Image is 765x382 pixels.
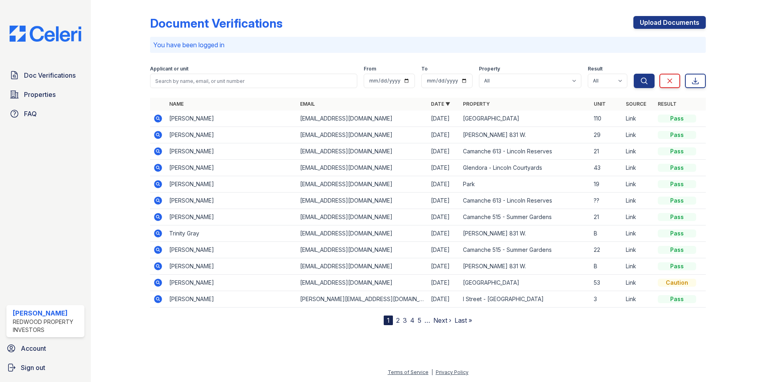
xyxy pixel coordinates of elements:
[150,74,357,88] input: Search by name, email, or unit number
[428,258,460,275] td: [DATE]
[388,369,429,375] a: Terms of Service
[658,213,696,221] div: Pass
[297,176,428,193] td: [EMAIL_ADDRESS][DOMAIN_NAME]
[460,127,591,143] td: [PERSON_NAME] 831 W.
[21,363,45,372] span: Sign out
[166,209,297,225] td: [PERSON_NAME]
[460,111,591,127] td: [GEOGRAPHIC_DATA]
[166,242,297,258] td: [PERSON_NAME]
[428,193,460,209] td: [DATE]
[658,295,696,303] div: Pass
[297,209,428,225] td: [EMAIL_ADDRESS][DOMAIN_NAME]
[623,291,655,308] td: Link
[433,316,451,324] a: Next ›
[166,127,297,143] td: [PERSON_NAME]
[463,101,490,107] a: Property
[623,242,655,258] td: Link
[24,109,37,119] span: FAQ
[658,131,696,139] div: Pass
[297,127,428,143] td: [EMAIL_ADDRESS][DOMAIN_NAME]
[428,242,460,258] td: [DATE]
[297,242,428,258] td: [EMAIL_ADDRESS][DOMAIN_NAME]
[384,316,393,325] div: 1
[623,176,655,193] td: Link
[460,193,591,209] td: Camanche 613 - Lincoln Reserves
[428,176,460,193] td: [DATE]
[431,369,433,375] div: |
[591,176,623,193] td: 19
[297,160,428,176] td: [EMAIL_ADDRESS][DOMAIN_NAME]
[150,66,188,72] label: Applicant or unit
[403,316,407,324] a: 3
[428,143,460,160] td: [DATE]
[588,66,603,72] label: Result
[297,258,428,275] td: [EMAIL_ADDRESS][DOMAIN_NAME]
[623,258,655,275] td: Link
[24,70,76,80] span: Doc Verifications
[428,291,460,308] td: [DATE]
[436,369,469,375] a: Privacy Policy
[428,225,460,242] td: [DATE]
[460,242,591,258] td: Camanche 515 - Summer Gardens
[428,127,460,143] td: [DATE]
[623,209,655,225] td: Link
[13,318,81,334] div: Redwood Property Investors
[421,66,428,72] label: To
[658,147,696,155] div: Pass
[623,111,655,127] td: Link
[623,160,655,176] td: Link
[460,258,591,275] td: [PERSON_NAME] 831 W.
[591,143,623,160] td: 21
[3,360,88,376] a: Sign out
[166,258,297,275] td: [PERSON_NAME]
[591,225,623,242] td: B
[166,143,297,160] td: [PERSON_NAME]
[418,316,421,324] a: 5
[6,106,84,122] a: FAQ
[460,176,591,193] td: Park
[658,101,677,107] a: Result
[658,115,696,123] div: Pass
[24,90,56,99] span: Properties
[396,316,400,324] a: 2
[460,209,591,225] td: Camanche 515 - Summer Gardens
[166,225,297,242] td: Trinity Gray
[169,101,184,107] a: Name
[460,160,591,176] td: Glendora - Lincoln Courtyards
[364,66,376,72] label: From
[428,111,460,127] td: [DATE]
[591,291,623,308] td: 3
[658,197,696,205] div: Pass
[166,176,297,193] td: [PERSON_NAME]
[623,143,655,160] td: Link
[13,308,81,318] div: [PERSON_NAME]
[591,111,623,127] td: 110
[3,340,88,356] a: Account
[658,180,696,188] div: Pass
[425,316,430,325] span: …
[431,101,450,107] a: Date ▼
[460,143,591,160] td: Camanche 613 - Lincoln Reserves
[591,209,623,225] td: 21
[623,225,655,242] td: Link
[479,66,500,72] label: Property
[150,16,282,30] div: Document Verifications
[6,86,84,103] a: Properties
[297,275,428,291] td: [EMAIL_ADDRESS][DOMAIN_NAME]
[428,275,460,291] td: [DATE]
[297,111,428,127] td: [EMAIL_ADDRESS][DOMAIN_NAME]
[166,193,297,209] td: [PERSON_NAME]
[153,40,703,50] p: You have been logged in
[455,316,472,324] a: Last »
[6,67,84,83] a: Doc Verifications
[591,127,623,143] td: 29
[460,291,591,308] td: I Street - [GEOGRAPHIC_DATA]
[428,209,460,225] td: [DATE]
[591,193,623,209] td: ??
[658,279,696,287] div: Caution
[658,246,696,254] div: Pass
[460,225,591,242] td: [PERSON_NAME] 831 W.
[633,16,706,29] a: Upload Documents
[658,164,696,172] div: Pass
[591,242,623,258] td: 22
